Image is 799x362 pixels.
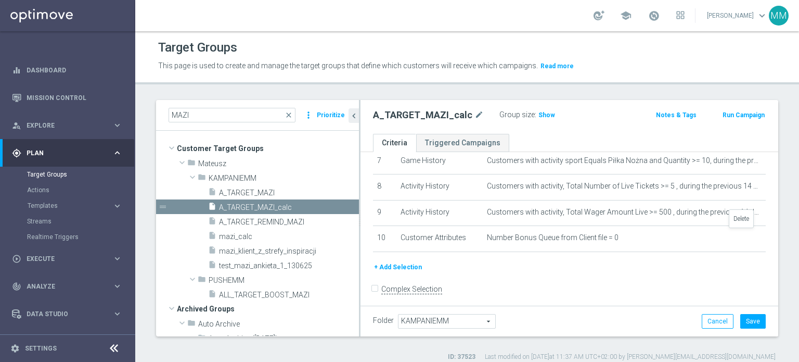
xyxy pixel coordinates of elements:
[11,149,123,157] button: gps_fixed Plan keyboard_arrow_right
[219,218,359,227] span: A_TARGET_REMIND_MAZI
[187,319,196,331] i: folder
[27,233,108,241] a: Realtime Triggers
[12,148,112,158] div: Plan
[373,109,472,121] h2: A_TARGET_MAZI_calc
[373,226,396,252] td: 10
[209,174,359,183] span: KAMPANIEMM
[373,200,396,226] td: 9
[12,254,112,264] div: Execute
[28,203,102,209] span: Templates
[12,66,21,75] i: equalizer
[158,61,538,70] span: This page is used to create and manage the target groups that define which customers will receive...
[11,94,123,102] button: Mission Control
[487,208,762,217] span: Customers with activity, Total Wager Amount Live >= 500 , during the previous 14 days
[208,217,216,229] i: insert_drive_file
[208,202,216,214] i: insert_drive_file
[285,111,293,119] span: close
[27,150,112,156] span: Plan
[27,198,134,214] div: Templates
[396,174,483,201] td: Activity History
[303,108,314,122] i: more_vert
[208,231,216,243] i: insert_drive_file
[27,229,134,245] div: Realtime Triggers
[740,314,766,329] button: Save
[219,291,359,299] span: ALL_TARGET_BOOST_MAZI
[12,282,21,291] i: track_changes
[373,148,396,174] td: 7
[209,334,359,343] span: Auto Archive (2022-12-19)
[219,232,359,241] span: mazi_calc
[27,122,112,129] span: Explore
[208,246,216,258] i: insert_drive_file
[396,226,483,252] td: Customer Attributes
[769,6,789,26] div: MM
[11,121,123,130] button: person_search Explore keyboard_arrow_right
[448,353,475,361] label: ID: 37523
[27,56,122,84] a: Dashboard
[373,134,416,152] a: Criteria
[706,8,769,23] a: [PERSON_NAME]keyboard_arrow_down
[27,283,112,290] span: Analyze
[474,109,484,121] i: mode_edit
[219,261,359,270] span: test_mazi_ankieta_1_130625
[11,282,123,291] button: track_changes Analyze keyboard_arrow_right
[112,281,122,291] i: keyboard_arrow_right
[12,148,21,158] i: gps_fixed
[27,167,134,182] div: Target Groups
[12,282,112,291] div: Analyze
[198,275,206,287] i: folder
[169,108,295,122] input: Quick find group or folder
[11,310,123,318] button: Data Studio keyboard_arrow_right
[620,10,632,21] span: school
[12,254,21,264] i: play_circle_outline
[208,188,216,199] i: insert_drive_file
[27,170,108,179] a: Target Groups
[349,108,359,123] button: chevron_left
[112,201,122,211] i: keyboard_arrow_right
[11,255,123,263] button: play_circle_outline Execute keyboard_arrow_right
[112,120,122,130] i: keyboard_arrow_right
[721,109,766,121] button: Run Campaign
[535,110,536,119] label: :
[198,333,206,345] i: folder
[373,261,423,273] button: + Add Selection
[219,203,359,212] span: A_TARGET_MAZI_calc
[209,276,359,285] span: PUSHEMM
[373,316,394,325] label: Folder
[198,320,359,329] span: Auto Archive
[158,40,237,55] h1: Target Groups
[12,309,112,319] div: Data Studio
[373,174,396,201] td: 8
[539,60,575,72] button: Read more
[27,186,108,194] a: Actions
[27,217,108,226] a: Streams
[27,256,112,262] span: Execute
[27,202,123,210] button: Templates keyboard_arrow_right
[487,156,762,165] span: Customers with activity sport Equals Piłka Nożna and Quantity >= 10, during the previous 30 days
[12,121,21,130] i: person_search
[538,111,555,119] span: Show
[349,111,359,121] i: chevron_left
[112,309,122,319] i: keyboard_arrow_right
[10,344,20,353] i: settings
[27,311,112,317] span: Data Studio
[27,182,134,198] div: Actions
[187,158,196,170] i: folder
[28,203,112,209] div: Templates
[381,284,442,294] label: Complex Selection
[702,314,733,329] button: Cancel
[112,254,122,264] i: keyboard_arrow_right
[27,328,109,355] a: Optibot
[11,66,123,74] button: equalizer Dashboard
[208,290,216,302] i: insert_drive_file
[12,84,122,111] div: Mission Control
[485,353,776,361] label: Last modified on [DATE] at 11:37 AM UTC+02:00 by [PERSON_NAME][EMAIL_ADDRESS][DOMAIN_NAME]
[112,148,122,158] i: keyboard_arrow_right
[198,159,359,168] span: Mateusz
